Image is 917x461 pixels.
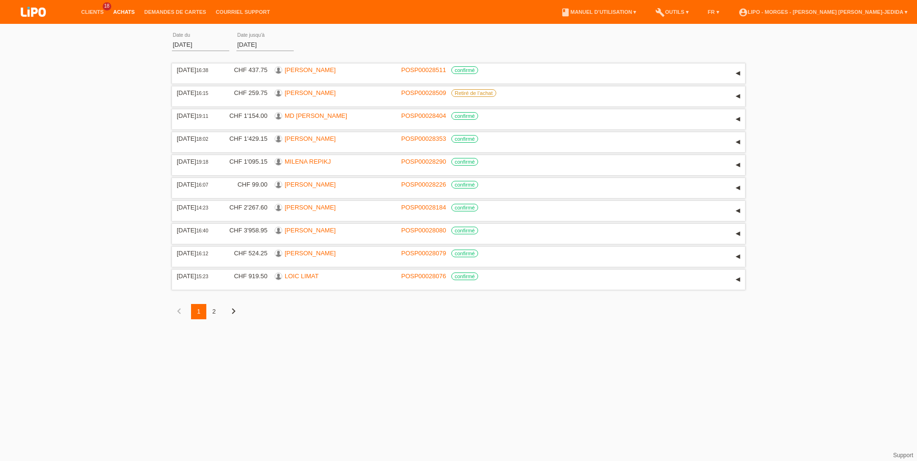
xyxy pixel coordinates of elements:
span: 16:07 [196,182,208,188]
span: 16:12 [196,251,208,256]
a: [PERSON_NAME] [285,181,336,188]
a: LIPO pay [10,20,57,27]
a: buildOutils ▾ [650,9,693,15]
i: account_circle [738,8,748,17]
a: [PERSON_NAME] [285,227,336,234]
div: étendre/coller [731,227,745,241]
a: [PERSON_NAME] [285,89,336,96]
label: confirmé [451,181,478,189]
i: book [561,8,570,17]
a: Support [893,452,913,459]
span: 18 [103,2,111,10]
a: POSP00028184 [401,204,446,211]
span: 16:15 [196,91,208,96]
div: [DATE] [177,135,215,142]
span: 19:18 [196,159,208,165]
label: confirmé [451,158,478,166]
div: CHF 259.75 [222,89,267,96]
a: MILENA REPIKJ [285,158,331,165]
div: CHF 1'429.15 [222,135,267,142]
a: Clients [76,9,108,15]
a: [PERSON_NAME] [285,204,336,211]
div: 1 [191,304,206,319]
div: [DATE] [177,272,215,280]
div: CHF 1'154.00 [222,112,267,119]
span: 19:11 [196,114,208,119]
a: POSP00028511 [401,66,446,73]
label: Retiré de l‘achat [451,89,496,97]
div: étendre/coller [731,66,745,81]
div: étendre/coller [731,204,745,218]
a: POSP00028076 [401,272,446,280]
span: 18:02 [196,136,208,142]
div: CHF 919.50 [222,272,267,280]
a: POSP00028080 [401,227,446,234]
div: [DATE] [177,112,215,119]
label: confirmé [451,112,478,120]
div: 2 [206,304,222,319]
div: [DATE] [177,250,215,257]
a: [PERSON_NAME] [285,135,336,142]
div: [DATE] [177,227,215,234]
a: MD [PERSON_NAME] [285,112,347,119]
label: confirmé [451,272,478,280]
a: LOIC LIMAT [285,272,319,280]
span: 16:38 [196,68,208,73]
label: confirmé [451,227,478,234]
a: FR ▾ [703,9,724,15]
div: CHF 99.00 [222,181,267,188]
div: CHF 3'958.95 [222,227,267,234]
a: POSP00028509 [401,89,446,96]
span: 15:23 [196,274,208,279]
div: [DATE] [177,204,215,211]
div: CHF 524.25 [222,250,267,257]
span: 14:23 [196,205,208,210]
i: build [655,8,665,17]
div: étendre/coller [731,158,745,172]
a: [PERSON_NAME] [285,66,336,73]
div: CHF 1'095.15 [222,158,267,165]
i: chevron_right [228,305,239,317]
div: étendre/coller [731,112,745,126]
a: POSP00028226 [401,181,446,188]
div: [DATE] [177,181,215,188]
div: étendre/coller [731,272,745,287]
div: étendre/coller [731,250,745,264]
div: étendre/coller [731,135,745,149]
div: étendre/coller [731,89,745,104]
label: confirmé [451,135,478,143]
a: Courriel Support [211,9,275,15]
label: confirmé [451,204,478,211]
div: [DATE] [177,158,215,165]
a: account_circleLIPO - Morges - [PERSON_NAME] [PERSON_NAME]-Jedida ▾ [734,9,912,15]
i: chevron_left [173,305,185,317]
div: CHF 437.75 [222,66,267,73]
a: bookManuel d’utilisation ▾ [556,9,641,15]
div: [DATE] [177,66,215,73]
a: POSP00028404 [401,112,446,119]
a: Achats [108,9,139,15]
div: [DATE] [177,89,215,96]
a: POSP00028353 [401,135,446,142]
label: confirmé [451,250,478,257]
a: [PERSON_NAME] [285,250,336,257]
a: POSP00028079 [401,250,446,257]
a: Demandes de cartes [139,9,211,15]
label: confirmé [451,66,478,74]
div: CHF 2'267.60 [222,204,267,211]
span: 16:40 [196,228,208,233]
a: POSP00028290 [401,158,446,165]
div: étendre/coller [731,181,745,195]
